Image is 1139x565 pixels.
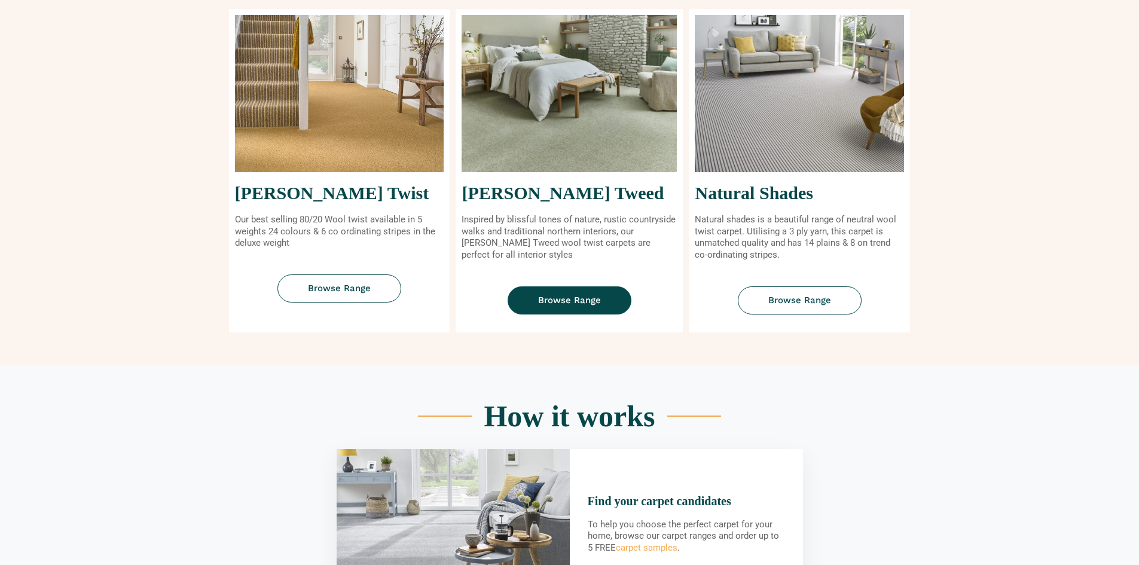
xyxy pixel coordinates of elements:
[235,214,444,249] p: Our best selling 80/20 Wool twist available in 5 weights 24 colours & 6 co ordinating stripes in ...
[768,296,831,305] span: Browse Range
[695,184,904,202] h2: Natural Shades
[308,284,371,293] span: Browse Range
[538,296,601,305] span: Browse Range
[588,519,779,553] span: To help you choose the perfect carpet for your home, browse our carpet ranges and order up to 5 FREE
[235,184,444,202] h2: [PERSON_NAME] Twist
[616,542,677,553] a: carpet samples
[695,214,904,261] p: Natural shades is a beautiful range of neutral wool twist carpet. Utilising a 3 ply yarn, this ca...
[277,274,401,303] a: Browse Range
[462,214,677,261] p: Inspired by blissful tones of nature, rustic countryside walks and traditional northern interiors...
[462,184,677,202] h2: [PERSON_NAME] Tweed
[588,495,785,507] h3: Find your carpet candidates
[588,519,785,554] div: .
[738,286,862,314] a: Browse Range
[484,401,655,431] h2: How it works
[508,286,631,314] a: Browse Range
